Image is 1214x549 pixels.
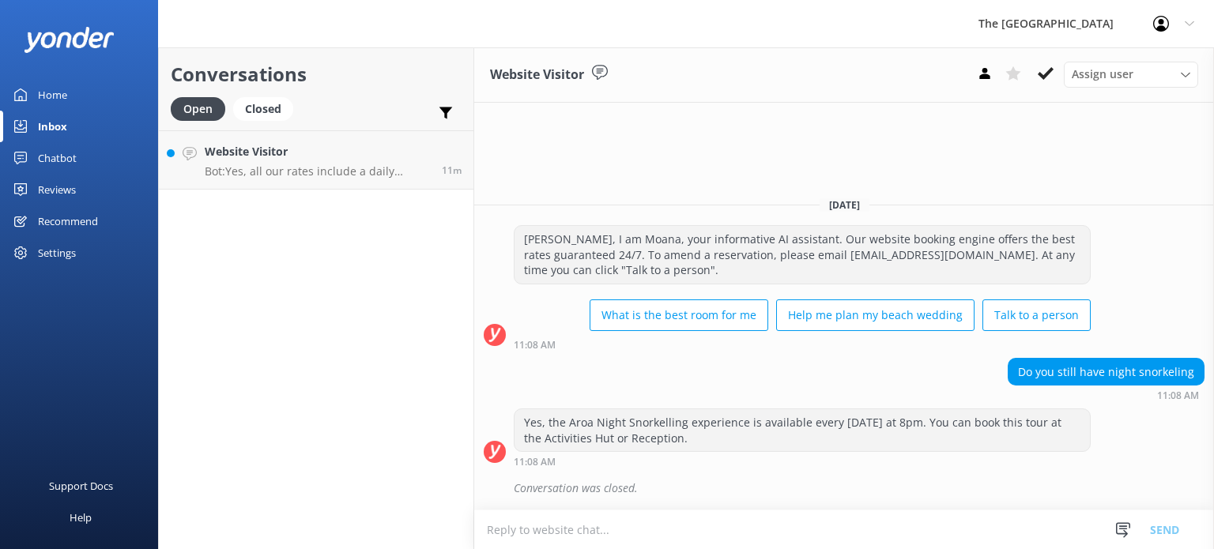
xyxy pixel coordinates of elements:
[38,205,98,237] div: Recommend
[514,457,556,467] strong: 11:08 AM
[171,97,225,121] div: Open
[514,475,1205,502] div: Conversation was closed.
[1064,62,1198,87] div: Assign User
[159,130,473,190] a: Website VisitorBot:Yes, all our rates include a daily cooked full breakfast.11m
[590,299,768,331] button: What is the best room for me
[776,299,975,331] button: Help me plan my beach wedding
[38,111,67,142] div: Inbox
[820,198,869,212] span: [DATE]
[1157,391,1199,400] strong: 11:08 AM
[1009,359,1204,385] div: Do you still have night snorkeling
[38,237,76,269] div: Settings
[38,142,77,174] div: Chatbot
[70,502,92,533] div: Help
[515,226,1090,284] div: [PERSON_NAME], I am Moana, your informative AI assistant. Our website booking engine offers the b...
[490,65,584,85] h3: Website Visitor
[484,475,1205,502] div: 2025-09-06T07:53:19.252
[982,299,1091,331] button: Talk to a person
[205,164,430,179] p: Bot: Yes, all our rates include a daily cooked full breakfast.
[205,143,430,160] h4: Website Visitor
[233,97,293,121] div: Closed
[171,100,233,117] a: Open
[49,470,113,502] div: Support Docs
[233,100,301,117] a: Closed
[171,59,462,89] h2: Conversations
[1072,66,1133,83] span: Assign user
[1008,389,1205,400] div: Sep 05 2025 05:08pm (UTC -10:00) Pacific/Honolulu
[514,339,1091,350] div: Sep 05 2025 05:08pm (UTC -10:00) Pacific/Honolulu
[514,456,1091,467] div: Sep 05 2025 05:08pm (UTC -10:00) Pacific/Honolulu
[38,79,67,111] div: Home
[515,409,1090,451] div: Yes, the Aroa Night Snorkelling experience is available every [DATE] at 8pm. You can book this to...
[24,27,115,53] img: yonder-white-logo.png
[442,164,462,177] span: Sep 05 2025 09:52pm (UTC -10:00) Pacific/Honolulu
[514,340,556,350] strong: 11:08 AM
[38,174,76,205] div: Reviews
